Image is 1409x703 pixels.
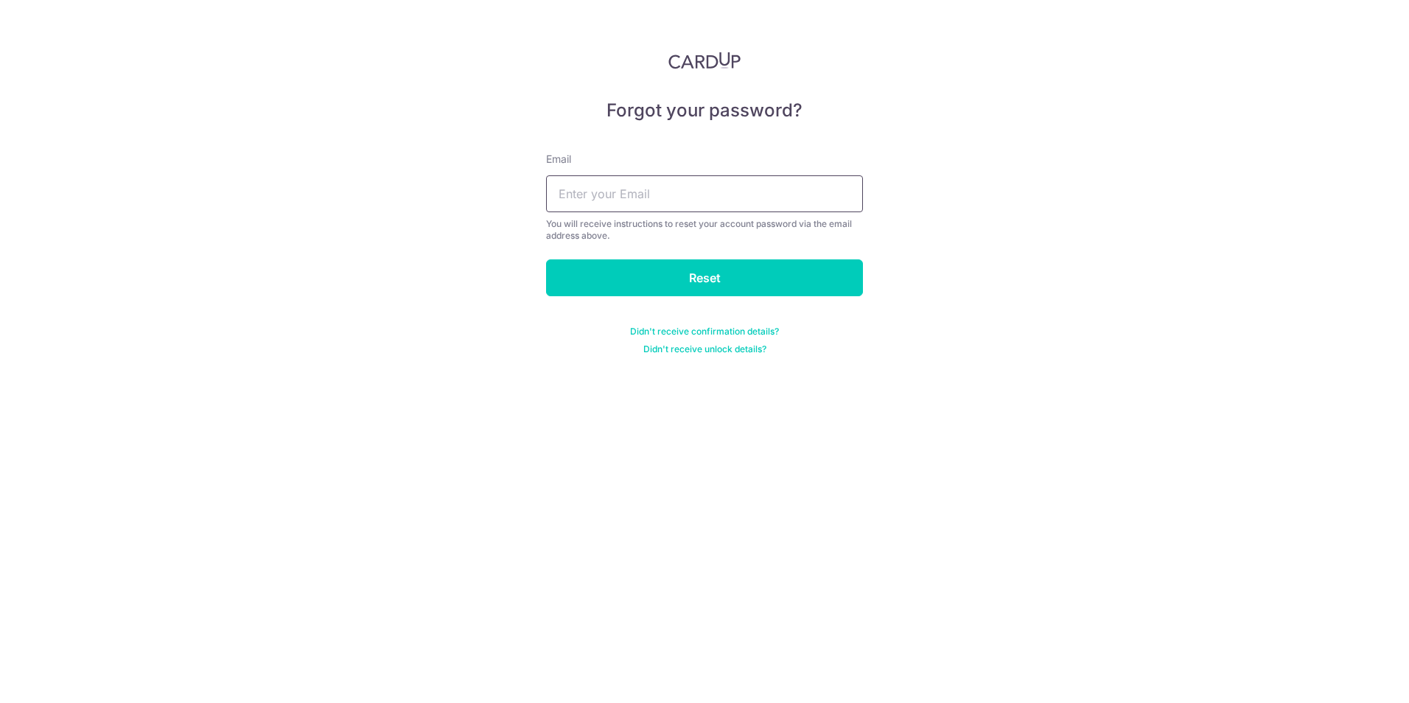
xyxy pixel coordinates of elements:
h5: Forgot your password? [546,99,863,122]
a: Didn't receive unlock details? [643,343,766,355]
label: Email [546,152,571,167]
input: Reset [546,259,863,296]
img: CardUp Logo [668,52,741,69]
a: Didn't receive confirmation details? [630,326,779,337]
input: Enter your Email [546,175,863,212]
div: You will receive instructions to reset your account password via the email address above. [546,218,863,242]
